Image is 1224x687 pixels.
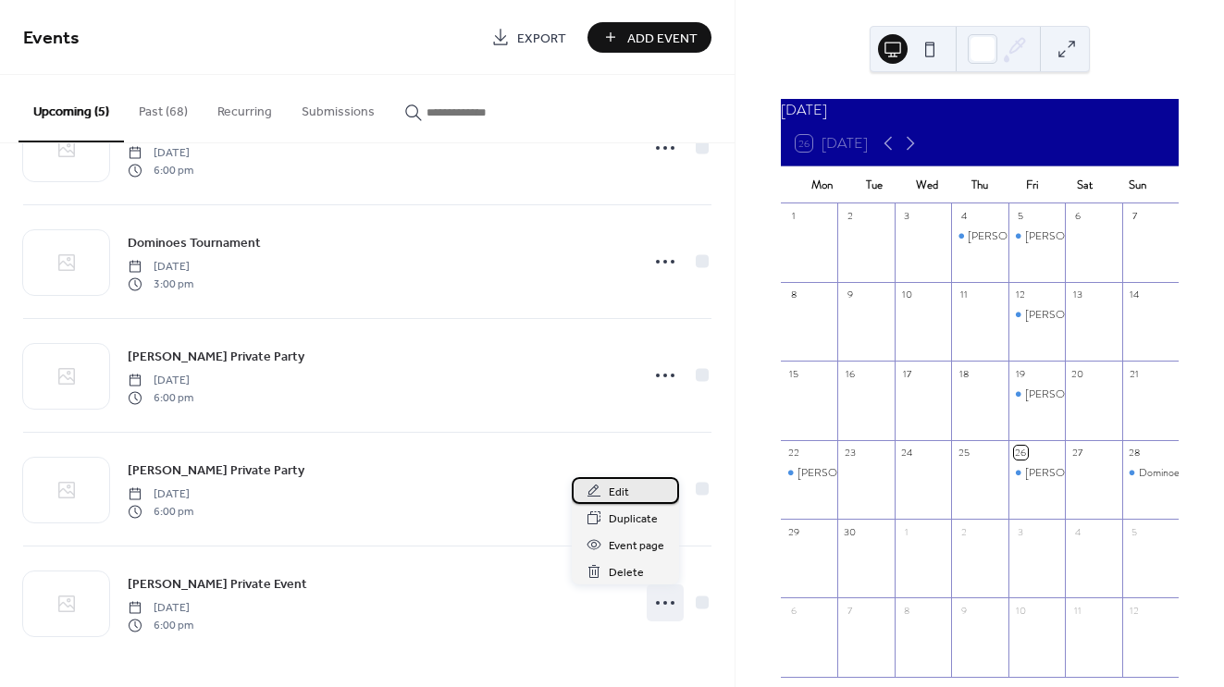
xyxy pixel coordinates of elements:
span: Duplicate [609,509,658,529]
div: 5 [1128,524,1142,538]
div: [PERSON_NAME] Private Party [797,465,945,481]
div: 14 [1128,288,1142,301]
div: D. Skaggs Private Party [951,228,1008,244]
div: 8 [900,603,914,617]
div: 10 [900,288,914,301]
div: S. Kazanjian Private Party [1008,307,1065,323]
span: Delete [609,563,644,583]
div: E. Andersen Private Party [1008,228,1065,244]
div: 3 [1014,524,1028,538]
div: 26 [1014,446,1028,460]
span: [DATE] [128,259,193,276]
div: 2 [957,524,971,538]
span: [DATE] [128,145,193,162]
div: Dominoes Tournament [1122,465,1179,481]
div: 29 [786,524,800,538]
div: 19 [1014,366,1028,380]
span: [DATE] [128,600,193,617]
div: 23 [843,446,857,460]
div: [PERSON_NAME] Private Party [1025,307,1172,323]
span: Events [23,20,80,56]
div: 17 [900,366,914,380]
div: 24 [900,446,914,460]
div: 6 [1070,209,1084,223]
div: 12 [1128,603,1142,617]
a: [PERSON_NAME] Private Party [128,346,304,367]
div: 11 [1070,603,1084,617]
div: A. Kahan Private Party [781,465,837,481]
div: 4 [957,209,971,223]
div: Wed [901,166,954,203]
div: [PERSON_NAME] Private Party [1025,386,1172,402]
div: 1 [900,524,914,538]
span: 6:00 pm [128,389,193,406]
span: [DATE] [128,373,193,389]
div: J. Roscoe Private Party [1008,386,1065,402]
div: [PERSON_NAME] Private Party [1025,228,1172,244]
div: 8 [786,288,800,301]
div: 27 [1070,446,1084,460]
div: 9 [957,603,971,617]
div: 6 [786,603,800,617]
button: Past (68) [124,75,203,141]
div: 28 [1128,446,1142,460]
div: 16 [843,366,857,380]
div: 2 [843,209,857,223]
div: 20 [1070,366,1084,380]
div: 11 [957,288,971,301]
span: 3:00 pm [128,276,193,292]
span: Add Event [627,29,698,48]
div: [PERSON_NAME] Private Party [1025,465,1172,481]
div: 7 [1128,209,1142,223]
div: [PERSON_NAME] Private Party [968,228,1115,244]
span: 6:00 pm [128,162,193,178]
div: Sun [1111,166,1164,203]
span: [PERSON_NAME] Private Party [128,348,304,367]
div: 25 [957,446,971,460]
div: 1 [786,209,800,223]
span: Dominoes Tournament [128,234,261,253]
span: [DATE] [128,486,193,503]
div: [DATE] [781,99,1179,121]
div: Mon [796,166,848,203]
span: [PERSON_NAME] Private Event [128,575,307,595]
div: Neville Anderson Private Party [1008,465,1065,481]
div: 9 [843,288,857,301]
button: Upcoming (5) [19,75,124,142]
div: Tue [848,166,901,203]
div: 4 [1070,524,1084,538]
button: Submissions [287,75,389,141]
span: 6:00 pm [128,617,193,633]
div: 22 [786,446,800,460]
div: 30 [843,524,857,538]
div: 3 [900,209,914,223]
a: [PERSON_NAME] Private Party [128,460,304,481]
button: Recurring [203,75,287,141]
div: Thu [953,166,1006,203]
div: 18 [957,366,971,380]
span: Export [517,29,566,48]
span: Event page [609,536,664,556]
a: [PERSON_NAME] Private Event [128,573,307,595]
div: 7 [843,603,857,617]
button: Add Event [587,22,711,53]
div: 5 [1014,209,1028,223]
div: 15 [786,366,800,380]
span: Edit [609,483,629,502]
div: Sat [1058,166,1111,203]
div: 13 [1070,288,1084,301]
div: Fri [1006,166,1058,203]
a: Export [477,22,580,53]
div: 10 [1014,603,1028,617]
span: [PERSON_NAME] Private Party [128,461,304,481]
span: 6:00 pm [128,503,193,520]
div: 21 [1128,366,1142,380]
a: Dominoes Tournament [128,232,261,253]
div: 12 [1014,288,1028,301]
